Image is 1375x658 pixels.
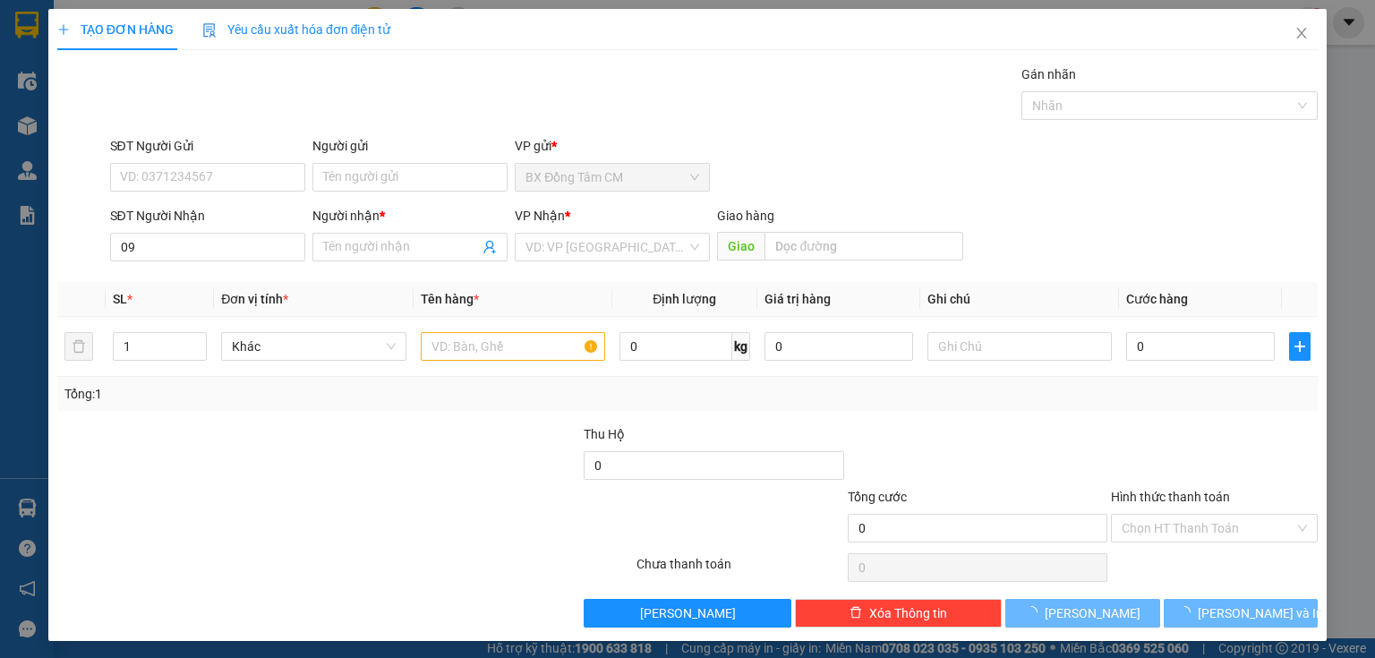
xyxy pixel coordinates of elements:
[57,22,174,37] span: TẠO ĐƠN HÀNG
[421,332,605,361] input: VD: Bàn, Ghế
[312,136,508,156] div: Người gửi
[635,554,845,585] div: Chưa thanh toán
[850,606,862,620] span: delete
[515,209,565,223] span: VP Nhận
[848,490,907,504] span: Tổng cước
[525,164,699,191] span: BX Đồng Tâm CM
[584,427,625,441] span: Thu Hộ
[1289,332,1311,361] button: plus
[312,206,508,226] div: Người nhận
[1290,339,1310,354] span: plus
[1198,603,1323,623] span: [PERSON_NAME] và In
[421,292,479,306] span: Tên hàng
[717,232,764,261] span: Giao
[1045,603,1140,623] span: [PERSON_NAME]
[57,23,70,36] span: plus
[1178,606,1198,619] span: loading
[653,292,716,306] span: Định lượng
[202,23,217,38] img: icon
[1126,292,1188,306] span: Cước hàng
[869,603,947,623] span: Xóa Thông tin
[795,599,1002,628] button: deleteXóa Thông tin
[1294,26,1309,40] span: close
[64,384,532,404] div: Tổng: 1
[1021,67,1076,81] label: Gán nhãn
[202,22,391,37] span: Yêu cầu xuất hóa đơn điện tử
[1164,599,1319,628] button: [PERSON_NAME] và In
[483,240,497,254] span: user-add
[764,332,913,361] input: 0
[1005,599,1160,628] button: [PERSON_NAME]
[1111,490,1230,504] label: Hình thức thanh toán
[221,292,288,306] span: Đơn vị tính
[515,136,710,156] div: VP gửi
[1277,9,1327,59] button: Close
[110,206,305,226] div: SĐT Người Nhận
[764,292,831,306] span: Giá trị hàng
[732,332,750,361] span: kg
[640,603,736,623] span: [PERSON_NAME]
[110,136,305,156] div: SĐT Người Gửi
[920,282,1119,317] th: Ghi chú
[113,292,127,306] span: SL
[927,332,1112,361] input: Ghi Chú
[764,232,963,261] input: Dọc đường
[717,209,774,223] span: Giao hàng
[64,332,93,361] button: delete
[232,333,395,360] span: Khác
[1025,606,1045,619] span: loading
[584,599,790,628] button: [PERSON_NAME]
